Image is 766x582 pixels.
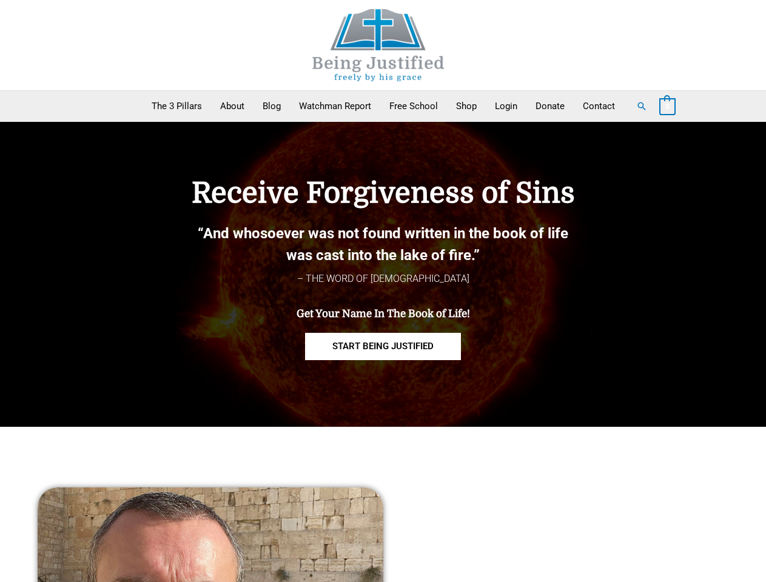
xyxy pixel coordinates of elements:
a: Shop [447,91,486,121]
nav: Primary Site Navigation [143,91,624,121]
a: Donate [526,91,574,121]
b: “And whosoever was not found written in the book of life was cast into the lake of fire.” [198,225,568,264]
a: START BEING JUSTIFIED [305,333,461,360]
h4: Get Your Name In The Book of Life! [129,308,638,320]
a: About [211,91,254,121]
a: View Shopping Cart, empty [659,101,676,112]
a: Watchman Report [290,91,380,121]
a: Contact [574,91,624,121]
span: 0 [665,102,670,111]
img: Being Justified [287,9,469,81]
span: – THE WORD OF [DEMOGRAPHIC_DATA] [297,273,469,284]
span: START BEING JUSTIFIED [332,342,434,351]
h4: Receive Forgiveness of Sins [129,176,638,210]
a: Free School [380,91,447,121]
a: Blog [254,91,290,121]
a: Login [486,91,526,121]
a: Search button [636,101,647,112]
a: The 3 Pillars [143,91,211,121]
